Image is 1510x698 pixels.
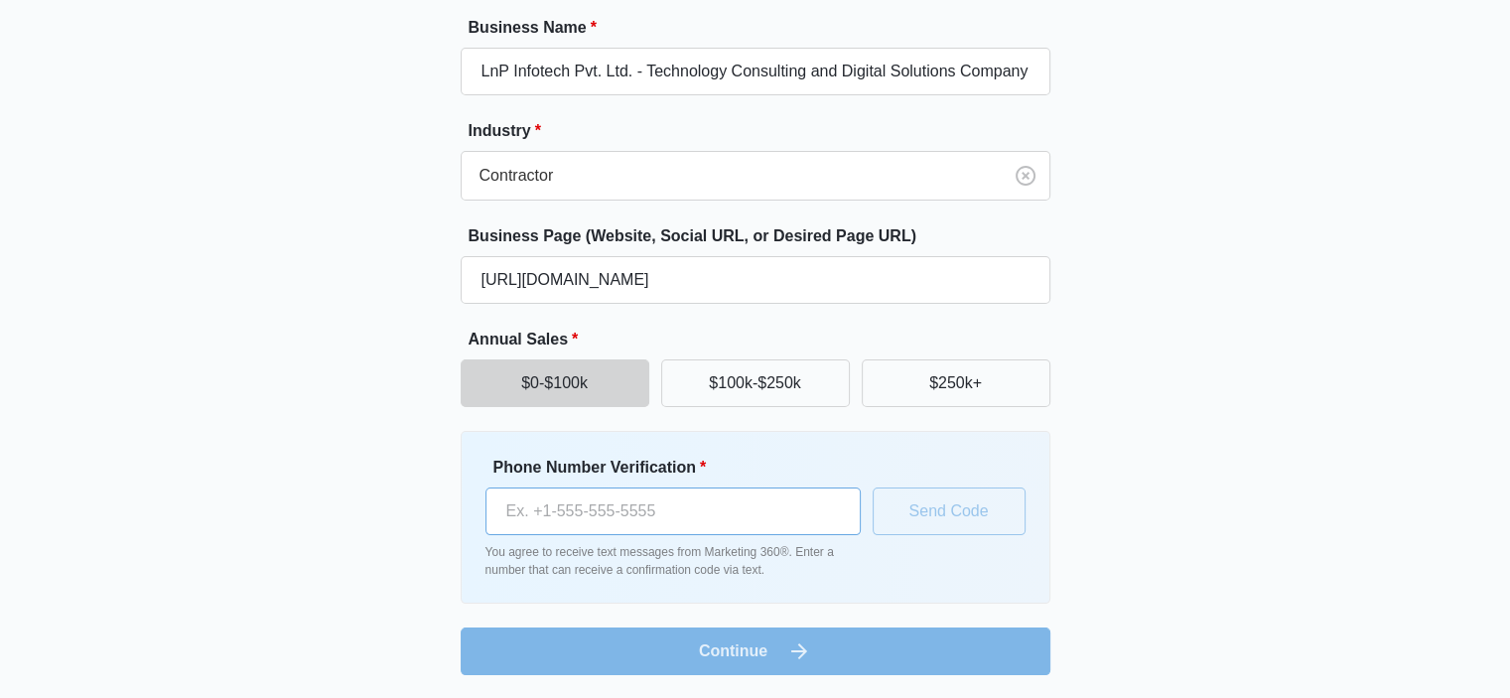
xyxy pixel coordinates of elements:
button: Clear [1010,160,1041,192]
input: e.g. janesplumbing.com [461,256,1050,304]
p: You agree to receive text messages from Marketing 360®. Enter a number that can receive a confirm... [485,543,861,579]
label: Business Page (Website, Social URL, or Desired Page URL) [469,224,1058,248]
label: Business Name [469,16,1058,40]
button: $250k+ [862,359,1050,407]
label: Annual Sales [469,328,1058,351]
button: $100k-$250k [661,359,850,407]
label: Industry [469,119,1058,143]
input: e.g. Jane's Plumbing [461,48,1050,95]
button: $0-$100k [461,359,649,407]
input: Ex. +1-555-555-5555 [485,488,861,535]
label: Phone Number Verification [493,456,869,480]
